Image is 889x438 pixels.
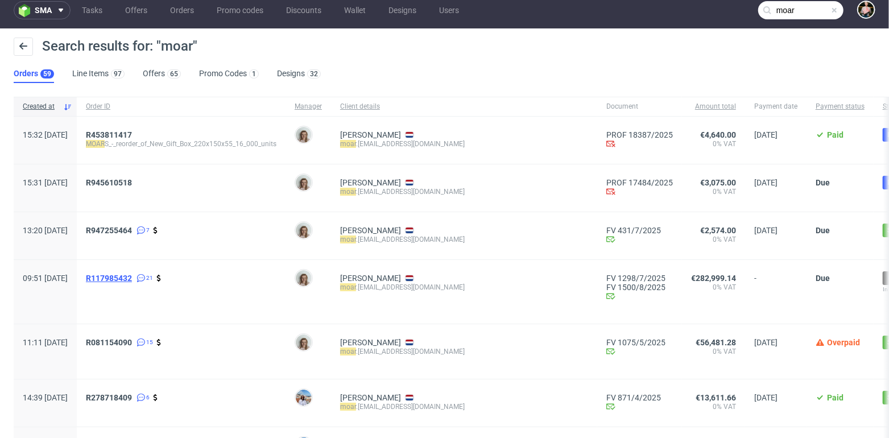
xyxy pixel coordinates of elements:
[827,130,843,139] span: Paid
[146,274,153,283] span: 21
[310,70,318,78] div: 32
[754,393,778,402] span: [DATE]
[86,102,276,111] span: Order ID
[691,235,736,244] span: 0% VAT
[114,70,122,78] div: 97
[72,65,125,83] a: Line Items97
[816,274,830,283] span: Due
[86,178,132,187] span: R945610518
[23,130,68,139] span: 15:32 [DATE]
[86,274,134,283] a: R117985432
[691,187,736,196] span: 0% VAT
[340,393,401,402] a: [PERSON_NAME]
[296,334,312,350] img: Monika Poźniak
[340,130,401,139] a: [PERSON_NAME]
[86,338,134,347] a: R081154090
[606,226,673,235] a: FV 431/7/2025
[296,175,312,191] img: Monika Poźniak
[75,1,109,19] a: Tasks
[691,139,736,148] span: 0% VAT
[277,65,321,83] a: Designs32
[754,178,778,187] span: [DATE]
[696,393,736,402] span: €13,611.66
[340,226,401,235] a: [PERSON_NAME]
[19,4,35,17] img: logo
[86,226,132,235] span: R947255464
[296,270,312,286] img: Monika Poźniak
[23,274,68,283] span: 09:51 [DATE]
[340,283,588,292] div: .[EMAIL_ADDRESS][DOMAIN_NAME]
[606,102,673,111] span: Document
[23,102,59,111] span: Created at
[337,1,373,19] a: Wallet
[199,65,259,83] a: Promo Codes1
[340,274,401,283] a: [PERSON_NAME]
[146,393,150,402] span: 6
[23,338,68,347] span: 11:11 [DATE]
[163,1,201,19] a: Orders
[691,283,736,292] span: 0% VAT
[86,139,276,148] span: S_-_reorder_of_New_Gift_Box_220x150x55_16_000_units
[754,338,778,347] span: [DATE]
[86,130,134,139] a: R453811417
[252,70,256,78] div: 1
[340,283,356,291] mark: moar
[827,393,843,402] span: Paid
[816,226,830,235] span: Due
[35,6,52,14] span: sma
[134,226,150,235] a: 7
[691,402,736,411] span: 0% VAT
[340,188,356,196] mark: moar
[858,2,874,18] img: Marta Tomaszewska
[691,347,736,356] span: 0% VAT
[118,1,154,19] a: Offers
[754,274,797,310] span: -
[340,348,356,356] mark: moar
[754,130,778,139] span: [DATE]
[340,187,588,196] div: .[EMAIL_ADDRESS][DOMAIN_NAME]
[606,283,673,292] a: FV 1500/8/2025
[340,139,588,148] div: .[EMAIL_ADDRESS][DOMAIN_NAME]
[606,393,673,402] a: FV 871/4/2025
[86,393,134,402] a: R278718409
[340,102,588,111] span: Client details
[86,226,134,235] a: R947255464
[700,226,736,235] span: €2,574.00
[296,222,312,238] img: Monika Poźniak
[43,70,51,78] div: 59
[816,102,865,111] span: Payment status
[210,1,270,19] a: Promo codes
[754,226,778,235] span: [DATE]
[606,274,673,283] a: FV 1298/7/2025
[23,178,68,187] span: 15:31 [DATE]
[146,338,153,347] span: 15
[134,274,153,283] a: 21
[170,70,178,78] div: 65
[134,393,150,402] a: 6
[700,130,736,139] span: €4,640.00
[340,140,356,148] mark: moar
[606,178,673,187] a: PROF 17484/2025
[296,127,312,143] img: Monika Poźniak
[143,65,181,83] a: Offers65
[691,274,736,283] span: €282,999.14
[14,65,54,83] a: Orders59
[14,1,71,19] button: sma
[340,235,588,244] div: .[EMAIL_ADDRESS][DOMAIN_NAME]
[340,235,356,243] mark: moar
[86,130,132,139] span: R453811417
[696,338,736,347] span: €56,481.28
[279,1,328,19] a: Discounts
[700,178,736,187] span: €3,075.00
[340,338,401,347] a: [PERSON_NAME]
[296,390,312,406] img: Marta Kozłowska
[816,178,830,187] span: Due
[340,403,356,411] mark: moar
[86,338,132,347] span: R081154090
[42,38,197,54] span: Search results for: "moar"
[295,102,322,111] span: Manager
[146,226,150,235] span: 7
[23,226,68,235] span: 13:20 [DATE]
[827,338,860,347] span: Overpaid
[86,274,132,283] span: R117985432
